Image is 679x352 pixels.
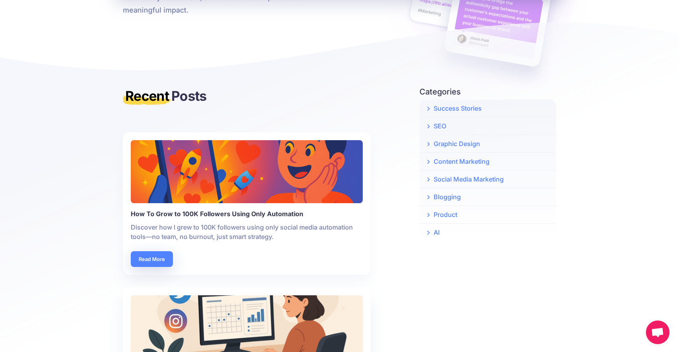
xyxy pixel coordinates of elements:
a: Product [419,206,556,223]
a: Social Media Marketing [419,170,556,188]
a: Content Marketing [419,153,556,170]
a: Blogging [419,188,556,206]
img: Justine Van Noort [131,140,363,203]
a: How To Grow to 100K Followers Using Only AutomationDiscover how I grew to 100K followers using on... [131,170,363,241]
a: Graphic Design [419,135,556,152]
h3: Posts [123,87,371,105]
a: Read More [131,251,173,267]
a: AI [419,224,556,241]
b: How To Grow to 100K Followers Using Only Automation [131,209,363,219]
h5: Categories [419,87,556,96]
mark: Recent [123,88,171,106]
a: SEO [419,117,556,135]
p: Discover how I grew to 100K followers using only social media automation tools—no team, no burnou... [131,222,363,241]
a: Success Stories [419,100,556,117]
div: Open chat [646,321,670,344]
